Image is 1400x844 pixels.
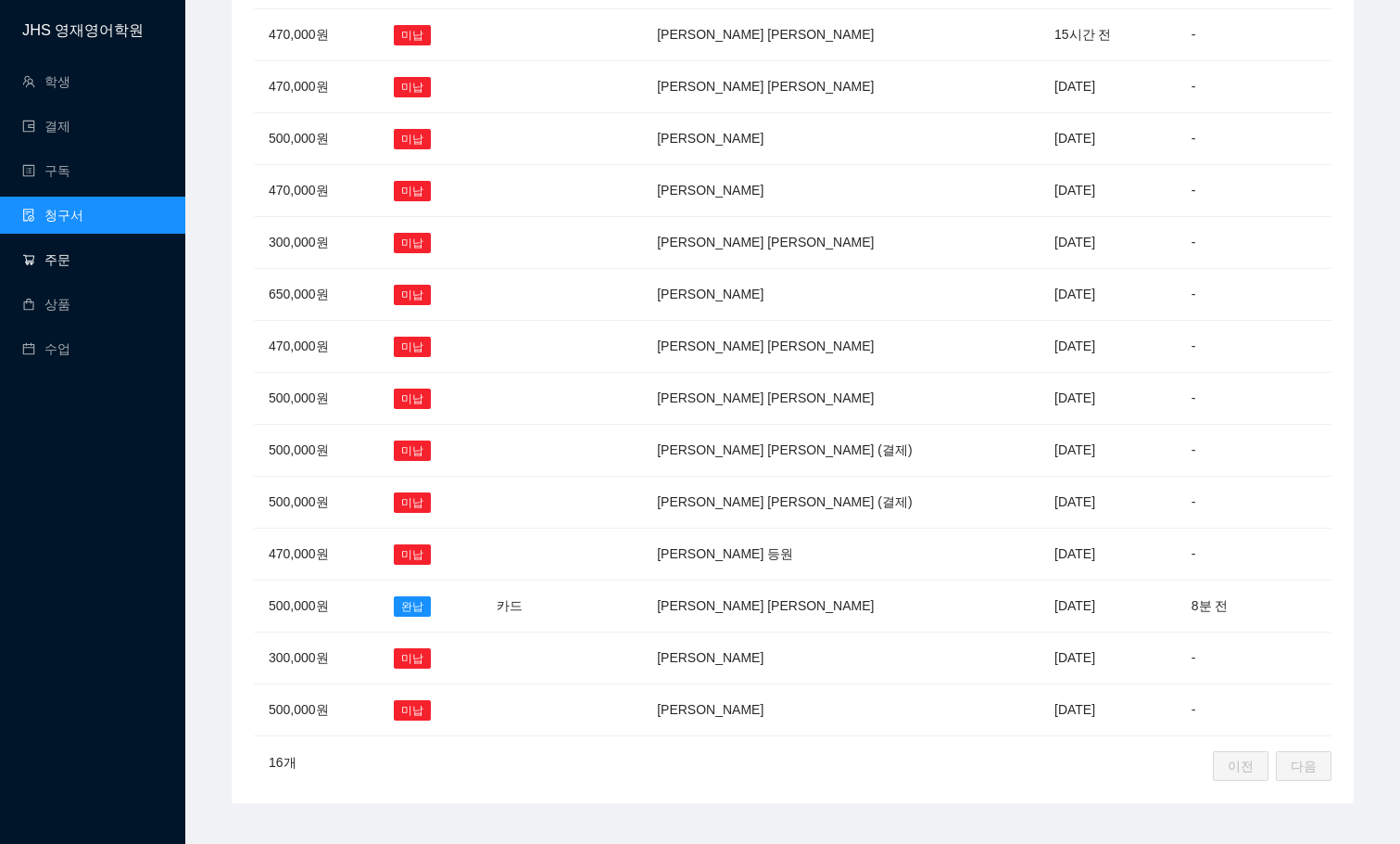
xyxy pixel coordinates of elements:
td: - [1177,165,1331,217]
a: shopping-cart주문 [22,252,70,267]
td: - [1177,684,1331,736]
td: [PERSON_NAME] [642,684,1040,736]
td: 470,000원 [254,321,379,373]
a: calendar수업 [22,341,70,356]
td: 470,000원 [254,61,379,113]
td: - [1177,217,1331,269]
td: [DATE] [1040,269,1177,321]
td: [DATE] [1040,217,1177,269]
td: [PERSON_NAME] [PERSON_NAME] [642,581,1040,633]
td: - [1177,425,1331,477]
td: [PERSON_NAME] [PERSON_NAME] [642,321,1040,373]
td: [DATE] [1040,477,1177,529]
td: [DATE] [1040,633,1177,684]
td: - [1177,113,1331,165]
a: shopping상품 [22,297,70,312]
a: file-done청구서 [22,208,83,223]
td: 500,000원 [254,684,379,736]
td: 650,000원 [254,269,379,321]
td: - [1177,633,1331,684]
span: 미납 [394,389,431,409]
td: [PERSON_NAME] [PERSON_NAME] [642,61,1040,113]
td: [PERSON_NAME] [642,633,1040,684]
span: 미납 [394,441,431,461]
span: 완납 [394,596,431,617]
td: - [1177,373,1331,425]
span: 미납 [394,544,431,565]
span: 미납 [394,233,431,253]
td: [DATE] [1040,581,1177,633]
td: 300,000원 [254,217,379,269]
td: [PERSON_NAME] [PERSON_NAME] [642,373,1040,425]
td: 500,000원 [254,425,379,477]
td: [DATE] [1040,425,1177,477]
a: profile구독 [22,163,70,178]
span: 미납 [394,181,431,201]
td: 카드 [482,581,600,633]
td: - [1177,269,1331,321]
td: [PERSON_NAME] [642,113,1040,165]
span: 미납 [394,77,431,97]
td: 8분 전 [1177,581,1331,633]
td: [DATE] [1040,113,1177,165]
td: - [1177,529,1331,581]
span: 미납 [394,285,431,305]
td: 300,000원 [254,633,379,684]
td: [PERSON_NAME] [PERSON_NAME] (결제) [642,425,1040,477]
span: 미납 [394,648,431,669]
span: 미납 [394,25,431,45]
span: 미납 [394,700,431,721]
td: [DATE] [1040,684,1177,736]
td: [PERSON_NAME] 등원 [642,529,1040,581]
td: [DATE] [1040,165,1177,217]
td: - [1177,477,1331,529]
span: 미납 [394,129,431,149]
td: - [1177,61,1331,113]
div: 16 개 [254,752,296,773]
td: 470,000원 [254,9,379,61]
td: [PERSON_NAME] [PERSON_NAME] (결제) [642,477,1040,529]
td: - [1177,321,1331,373]
td: [DATE] [1040,321,1177,373]
td: 500,000원 [254,477,379,529]
a: wallet결제 [22,119,70,134]
td: 15시간 전 [1040,9,1177,61]
td: 500,000원 [254,113,379,165]
span: 미납 [394,337,431,357]
td: [DATE] [1040,529,1177,581]
td: [DATE] [1040,373,1177,425]
td: [PERSON_NAME] [PERSON_NAME] [642,9,1040,61]
td: 470,000원 [254,529,379,581]
td: [PERSON_NAME] [642,269,1040,321]
td: 500,000원 [254,373,379,425]
span: 미납 [394,492,431,513]
button: 이전 [1213,751,1268,781]
td: [PERSON_NAME] [PERSON_NAME] [642,217,1040,269]
a: team학생 [22,74,70,89]
td: 500,000원 [254,581,379,633]
button: 다음 [1276,751,1331,781]
td: [DATE] [1040,61,1177,113]
td: - [1177,9,1331,61]
td: [PERSON_NAME] [642,165,1040,217]
td: 470,000원 [254,165,379,217]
